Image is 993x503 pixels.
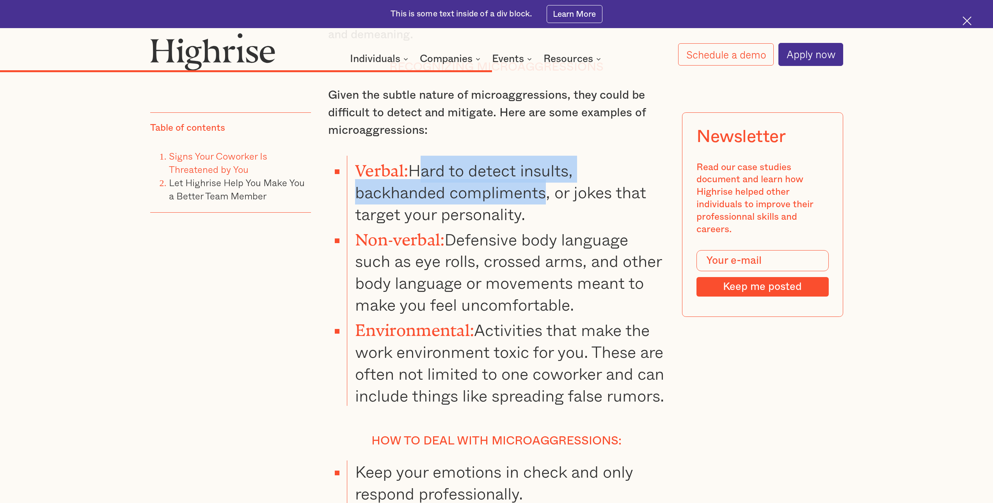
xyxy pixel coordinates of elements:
[696,250,829,271] input: Your e-mail
[420,54,473,64] div: Companies
[169,149,267,176] a: Signs Your Coworker Is Threatened by You
[328,434,665,448] h4: How to deal with microaggressions:
[347,225,665,315] li: Defensive body language such as eye rolls, crossed arms, and other body language or movements mea...
[350,54,400,64] div: Individuals
[696,161,829,236] div: Read our case studies document and learn how Highrise helped other individuals to improve their p...
[391,9,532,20] div: This is some text inside of a div block.
[678,43,774,66] a: Schedule a demo
[350,54,410,64] div: Individuals
[696,277,829,297] input: Keep me posted
[347,156,665,225] li: Hard to detect insults, backhanded compliments, or jokes that target your personality.
[963,16,972,25] img: Cross icon
[355,321,474,331] strong: Environmental:
[696,127,786,147] div: Newsletter
[355,230,444,241] strong: Non-verbal:
[492,54,524,64] div: Events
[420,54,483,64] div: Companies
[347,315,665,406] li: Activities that make the work environment toxic for you. These are often not limited to one cowor...
[778,43,843,66] a: Apply now
[544,54,603,64] div: Resources
[492,54,534,64] div: Events
[696,250,829,297] form: Modal Form
[150,33,275,71] img: Highrise logo
[544,54,593,64] div: Resources
[355,161,408,172] strong: Verbal:
[150,122,225,135] div: Table of contents
[169,175,305,203] a: Let Highrise Help You Make You a Better Team Member
[547,5,602,23] a: Learn More
[328,87,665,139] p: Given the subtle nature of microaggressions, they could be difficult to detect and mitigate. Here...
